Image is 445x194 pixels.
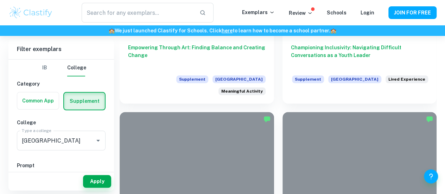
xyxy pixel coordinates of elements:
[218,87,266,95] div: Briefly elaborate on an activity, organization, work experience, or hobby that has been particula...
[109,28,115,33] span: 🏫
[17,119,106,126] h6: College
[212,75,266,83] span: [GEOGRAPHIC_DATA]
[426,115,433,123] img: Marked
[291,44,428,67] h6: Championing Inclusivity: Navigating Difficult Conversations as a Youth Leader
[388,6,437,19] button: JOIN FOR FREE
[64,93,105,109] button: Supplement
[8,6,53,20] img: Clastify logo
[82,3,194,23] input: Search for any exemplars...
[36,60,53,76] button: IB
[17,80,106,88] h6: Category
[1,27,444,35] h6: We just launched Clastify for Schools. Click to learn how to become a school partner.
[242,8,275,16] p: Exemplars
[67,60,86,76] button: College
[330,28,336,33] span: 🏫
[17,92,59,109] button: Common App
[83,175,111,188] button: Apply
[292,75,324,83] span: Supplement
[386,75,428,87] div: At Princeton, we value diverse perspectives and the ability to have respectful dialogue about dif...
[221,88,263,94] span: Meaningful Activity
[424,169,438,183] button: Help and Feedback
[93,136,103,145] button: Open
[361,10,374,15] a: Login
[289,9,313,17] p: Review
[327,10,347,15] a: Schools
[222,28,233,33] a: here
[36,60,86,76] div: Filter type choice
[22,127,51,133] label: Type a college
[128,44,266,67] h6: Empowering Through Art: Finding Balance and Creating Change
[17,162,106,169] h6: Prompt
[8,39,114,59] h6: Filter exemplars
[388,76,425,82] span: Lived Experience
[328,75,381,83] span: [GEOGRAPHIC_DATA]
[176,75,208,83] span: Supplement
[263,115,271,123] img: Marked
